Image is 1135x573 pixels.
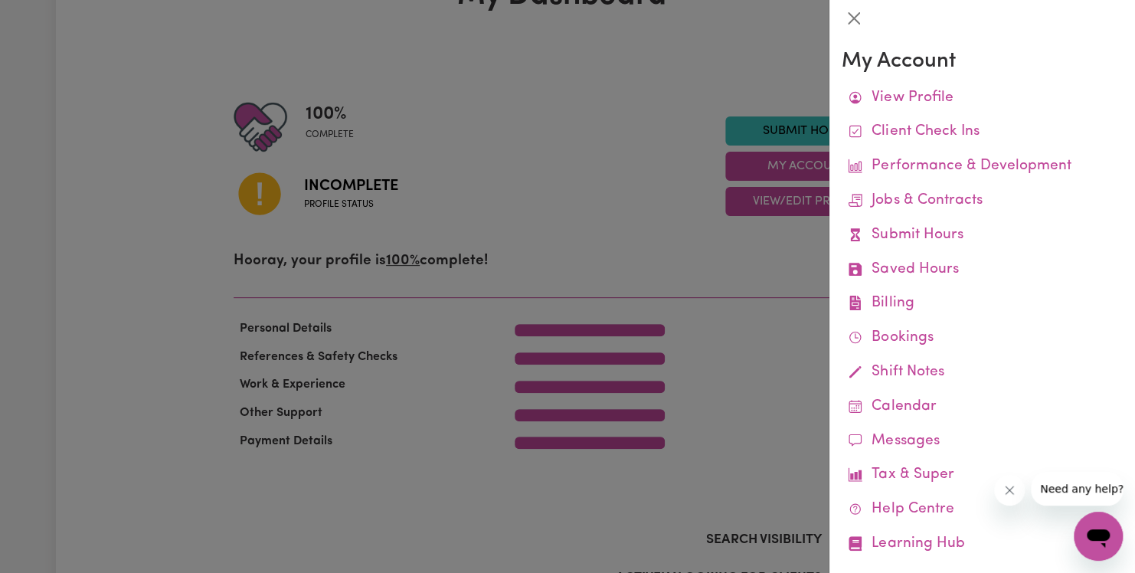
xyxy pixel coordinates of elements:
a: Jobs & Contracts [842,184,1123,218]
a: Shift Notes [842,355,1123,390]
a: Learning Hub [842,527,1123,562]
iframe: Message from company [1031,472,1123,506]
button: Close [842,6,866,31]
a: View Profile [842,81,1123,116]
a: Help Centre [842,493,1123,527]
a: Submit Hours [842,218,1123,253]
a: Messages [842,424,1123,459]
a: Calendar [842,390,1123,424]
h3: My Account [842,49,1123,75]
span: Need any help? [9,11,93,23]
iframe: Close message [994,475,1025,506]
a: Billing [842,286,1123,321]
a: Bookings [842,321,1123,355]
a: Tax & Super [842,458,1123,493]
a: Client Check Ins [842,115,1123,149]
a: Performance & Development [842,149,1123,184]
iframe: Button to launch messaging window [1074,512,1123,561]
a: Saved Hours [842,253,1123,287]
